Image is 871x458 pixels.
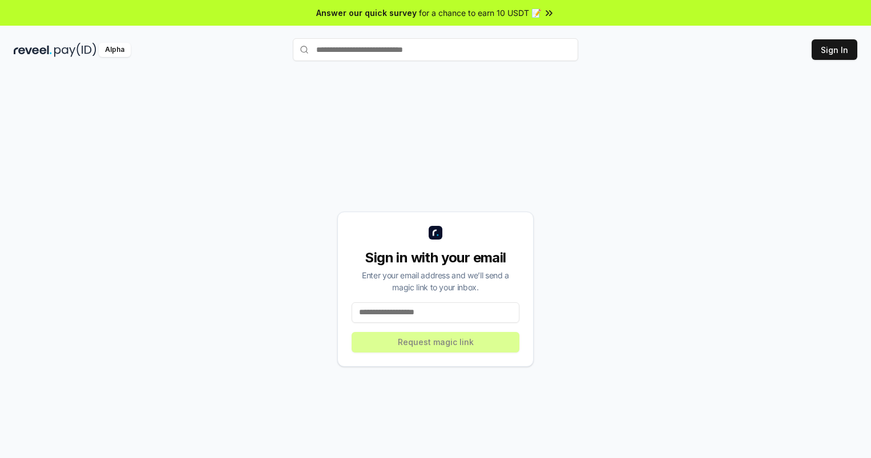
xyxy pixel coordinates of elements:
div: Sign in with your email [352,249,519,267]
button: Sign In [812,39,857,60]
div: Alpha [99,43,131,57]
img: reveel_dark [14,43,52,57]
img: logo_small [429,226,442,240]
span: Answer our quick survey [316,7,417,19]
div: Enter your email address and we’ll send a magic link to your inbox. [352,269,519,293]
img: pay_id [54,43,96,57]
span: for a chance to earn 10 USDT 📝 [419,7,541,19]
